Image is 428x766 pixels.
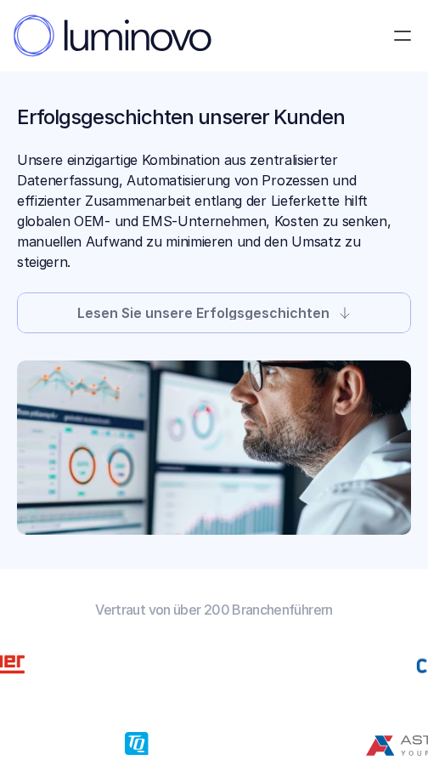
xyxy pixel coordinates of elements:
[17,150,411,272] p: Unsere einzigartige Kombination aus zentralisierter Datenerfassung, Automatisierung von Prozessen...
[17,292,411,333] a: Lesen Sie unsere Erfolgsgeschichten
[17,360,411,535] img: Electronics professional looking at a dashboard on a computer screen
[77,306,329,320] p: Lesen Sie unsere Erfolgsgeschichten
[17,105,411,129] h1: Erfolgsgeschichten unserer Kunden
